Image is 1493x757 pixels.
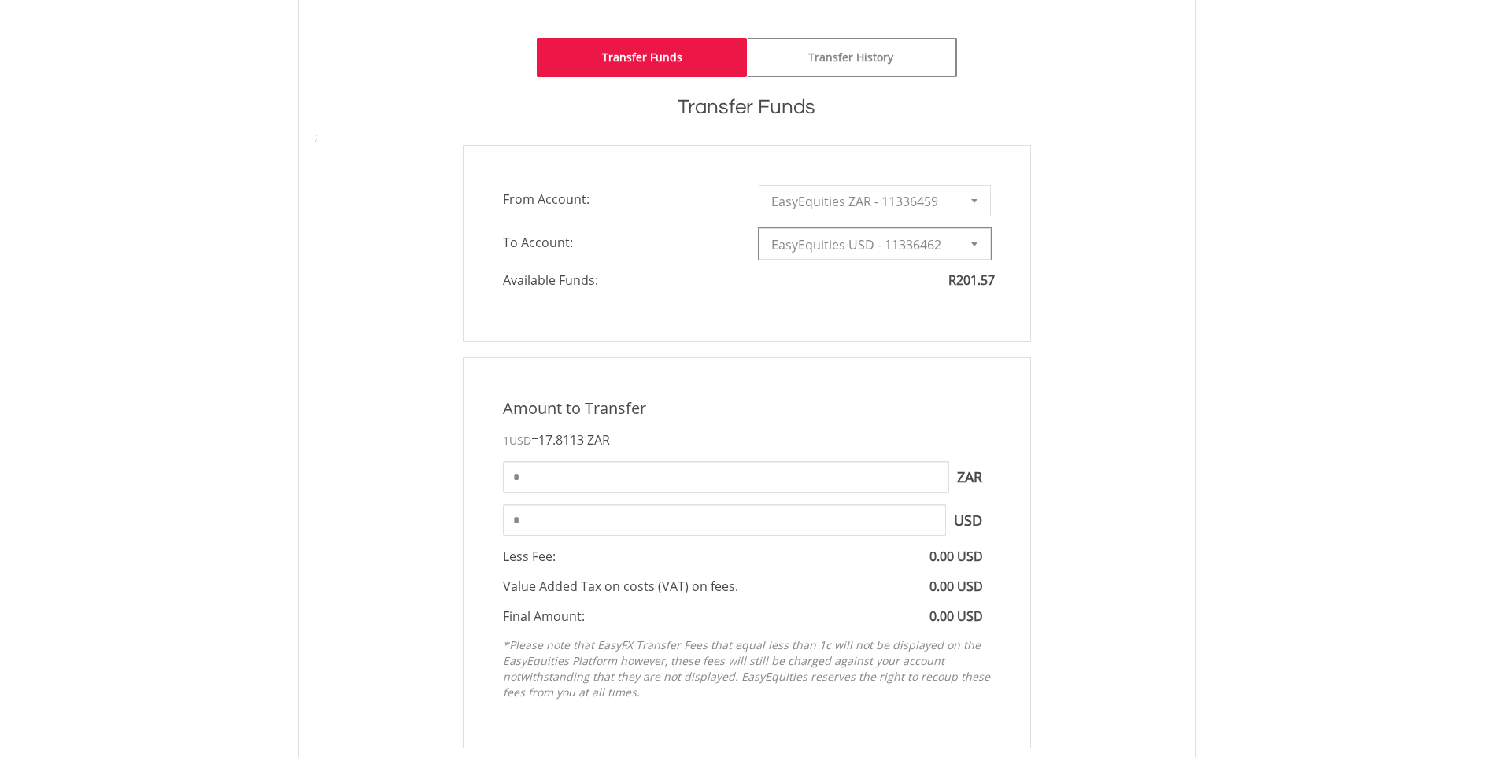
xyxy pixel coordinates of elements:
span: EasyEquities ZAR - 11336459 [771,186,955,217]
span: USD [946,504,991,536]
em: *Please note that EasyFX Transfer Fees that equal less than 1c will not be displayed on the EasyE... [503,637,990,700]
div: Amount to Transfer [491,397,1003,420]
span: 17.8113 [538,431,584,449]
span: ZAR [587,431,610,449]
span: 1 [503,433,531,448]
span: From Account: [491,185,747,213]
span: 0.00 USD [929,578,983,595]
span: = [531,431,610,449]
span: EasyEquities USD - 11336462 [771,229,955,260]
span: ZAR [949,461,991,493]
span: To Account: [491,228,747,257]
span: USD [509,433,531,448]
span: Less Fee: [503,548,556,565]
span: R201.57 [948,271,995,289]
span: Value Added Tax on costs (VAT) on fees. [503,578,738,595]
span: 0.00 USD [929,548,983,565]
h1: Transfer Funds [315,93,1179,121]
a: Transfer Funds [537,38,747,77]
span: 0.00 USD [929,607,983,625]
span: Available Funds: [491,271,747,290]
a: Transfer History [747,38,957,77]
span: Final Amount: [503,607,585,625]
